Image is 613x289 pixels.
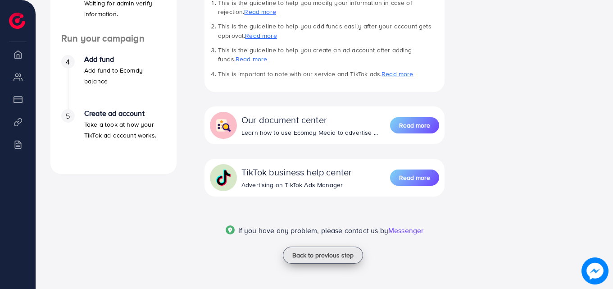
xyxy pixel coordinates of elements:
[241,128,378,137] div: Learn how to use Ecomdy Media to advertise ...
[84,119,166,141] p: Take a look at how your TikTok ad account works.
[241,113,378,126] div: Our document center
[581,257,608,284] img: image
[218,69,439,78] li: This is important to note with our service and TikTok ads.
[84,55,166,64] h4: Add fund
[50,55,177,109] li: Add fund
[218,22,439,40] li: This is the guideline to help you add funds easily after your account gets approval.
[390,170,439,186] button: Read more
[283,247,363,264] button: Back to previous step
[215,117,232,133] img: collapse
[218,46,439,64] li: This is the guideline to help you create an ad account after adding funds.
[84,65,166,87] p: Add fund to Ecomdy balance
[226,225,235,234] img: Popup guide
[215,170,232,186] img: collapse
[399,121,430,130] span: Read more
[241,180,352,189] div: Advertising on TikTok Ads Manager
[292,251,354,260] span: Back to previous step
[388,225,423,235] span: Messenger
[245,31,277,40] a: Read more
[66,57,70,67] span: 4
[66,111,70,121] span: 5
[381,69,413,78] a: Read more
[244,7,276,16] a: Read more
[399,173,430,182] span: Read more
[390,117,439,133] button: Read more
[9,13,25,29] img: logo
[84,109,166,118] h4: Create ad account
[390,116,439,134] a: Read more
[238,225,388,235] span: If you have any problem, please contact us by
[390,169,439,187] a: Read more
[241,165,352,179] div: TikTok business help center
[50,33,177,44] h4: Run your campaign
[236,55,267,64] a: Read more
[50,109,177,163] li: Create ad account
